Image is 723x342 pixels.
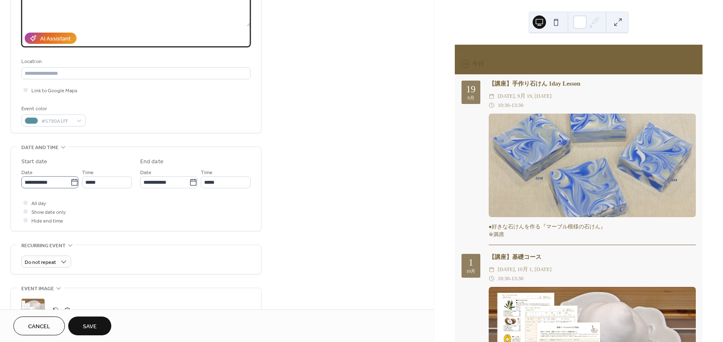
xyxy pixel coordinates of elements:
span: - [510,101,511,110]
div: 今後のイベント [455,45,702,54]
div: End date [140,157,164,166]
span: Hide end time [31,217,63,225]
span: [DATE], 9月 19, [DATE] [497,92,551,101]
span: Recurring event [21,241,66,250]
span: Show date only [31,208,66,217]
span: 13:30 [511,274,523,283]
span: All day [31,199,46,208]
span: Date and time [21,143,59,152]
div: AI Assistant [40,35,71,43]
div: 【講座】基礎コース [489,253,696,262]
span: Do not repeat [25,258,56,267]
button: AI Assistant [25,33,77,44]
span: Link to Google Maps [31,86,77,95]
div: 【講座】手作り石けん 1day Lesson [489,79,696,89]
span: Date [140,168,151,177]
div: Event color [21,104,84,113]
span: Date [21,168,33,177]
span: Save [83,322,97,331]
span: #5790A1FF [41,117,72,126]
button: Cancel [13,317,65,335]
div: 19 [466,85,476,94]
div: ​ [489,265,495,274]
span: 13:30 [511,101,523,110]
div: Location [21,57,249,66]
div: ​ [489,92,495,101]
div: ●好きな石けんを作る『マーブル模様の石けん』 ※満席 [489,223,696,239]
div: ​ [489,274,495,283]
span: - [510,274,511,283]
span: [DATE], 10月 1, [DATE] [497,265,551,274]
span: 10:30 [497,101,510,110]
span: Cancel [28,322,50,331]
div: ​ [489,101,495,110]
span: Time [82,168,94,177]
div: 9月 [467,96,474,100]
div: Start date [21,157,47,166]
button: Save [68,317,111,335]
span: Event image [21,284,54,293]
div: 1 [469,258,473,268]
div: ; [21,299,45,322]
span: Time [201,168,213,177]
div: 10月 [466,269,475,274]
span: 10:30 [497,274,510,283]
